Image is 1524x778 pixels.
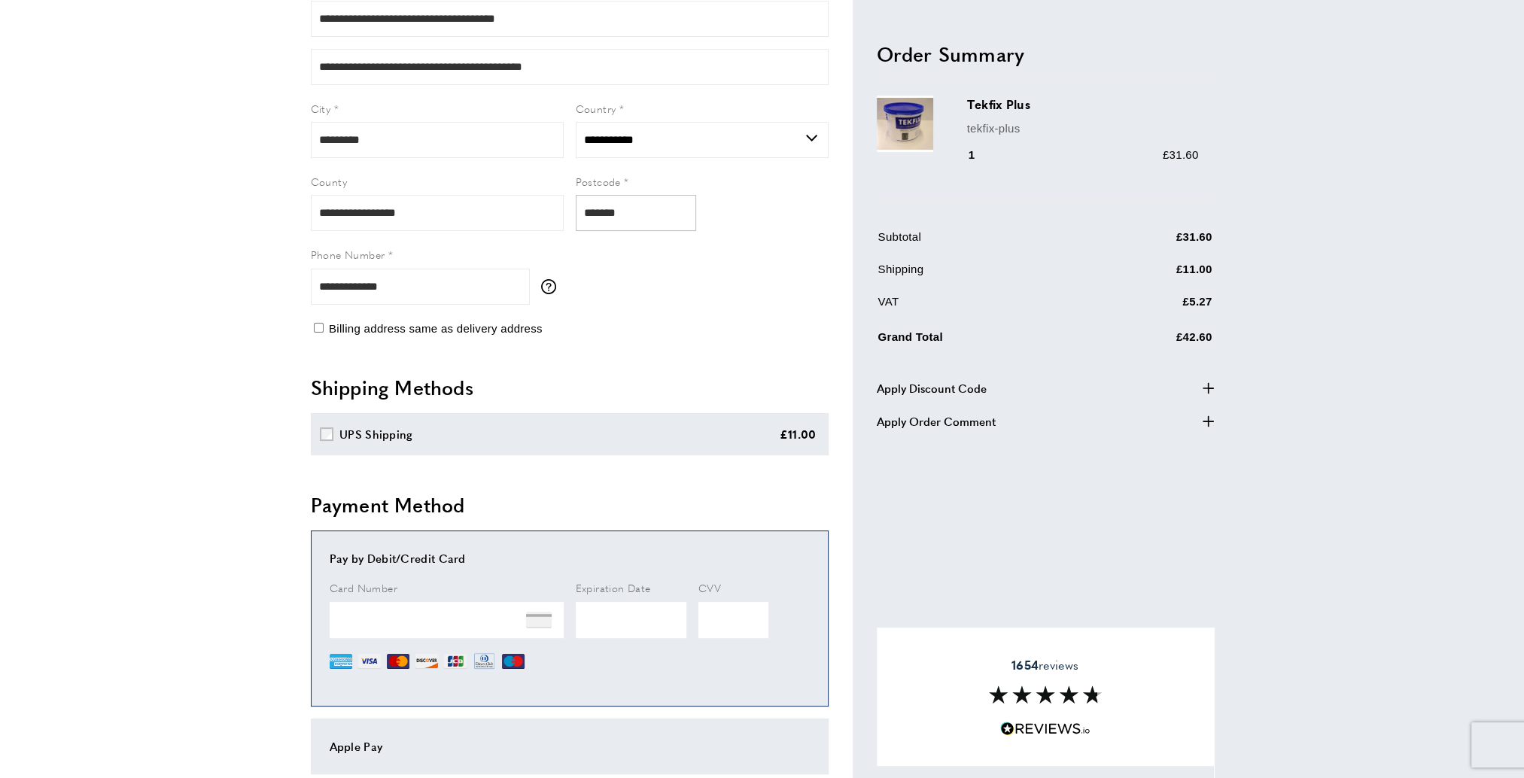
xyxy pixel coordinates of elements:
div: UPS Shipping [339,425,413,443]
iframe: Secure Credit Card Frame - Expiration Date [576,602,687,638]
img: DN.png [473,650,497,673]
iframe: Secure Credit Card Frame - Credit Card Number [330,602,564,638]
span: Apply Discount Code [877,379,987,397]
h2: Order Summary [877,41,1214,68]
img: JCB.png [444,650,467,673]
span: Billing address same as delivery address [329,322,543,335]
div: £11.00 [780,425,817,443]
img: Reviews.io 5 stars [1000,722,1091,736]
td: Shipping [878,260,1093,290]
div: Apple Pay [330,737,810,755]
img: VI.png [358,650,381,673]
span: Country [576,101,616,116]
div: Pay by Debit/Credit Card [330,549,810,567]
td: £11.00 [1094,260,1212,290]
img: Tekfix Plus [877,96,933,153]
div: 1 [967,146,996,164]
h2: Shipping Methods [311,374,829,401]
td: Subtotal [878,228,1093,257]
span: Phone Number [311,247,385,262]
td: £42.60 [1094,325,1212,357]
span: City [311,101,331,116]
p: tekfix-plus [967,120,1199,138]
span: Apply Order Comment [877,412,996,430]
td: £5.27 [1094,293,1212,322]
iframe: Secure Credit Card Frame - CVV [698,602,768,638]
img: MC.png [387,650,409,673]
h3: Tekfix Plus [967,96,1199,114]
img: DI.png [415,650,438,673]
h2: Payment Method [311,491,829,518]
img: AE.png [330,650,352,673]
img: Reviews section [989,685,1102,704]
input: Billing address same as delivery address [314,323,324,333]
span: reviews [1011,658,1078,673]
td: VAT [878,293,1093,322]
img: MI.png [502,650,525,673]
strong: 1654 [1011,656,1039,673]
span: £31.60 [1163,148,1199,161]
span: Expiration Date [576,580,651,595]
td: Grand Total [878,325,1093,357]
img: NONE.png [526,607,552,633]
td: £31.60 [1094,228,1212,257]
button: More information [541,279,564,294]
span: Postcode [576,174,621,189]
span: Card Number [330,580,397,595]
span: CVV [698,580,721,595]
span: County [311,174,347,189]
